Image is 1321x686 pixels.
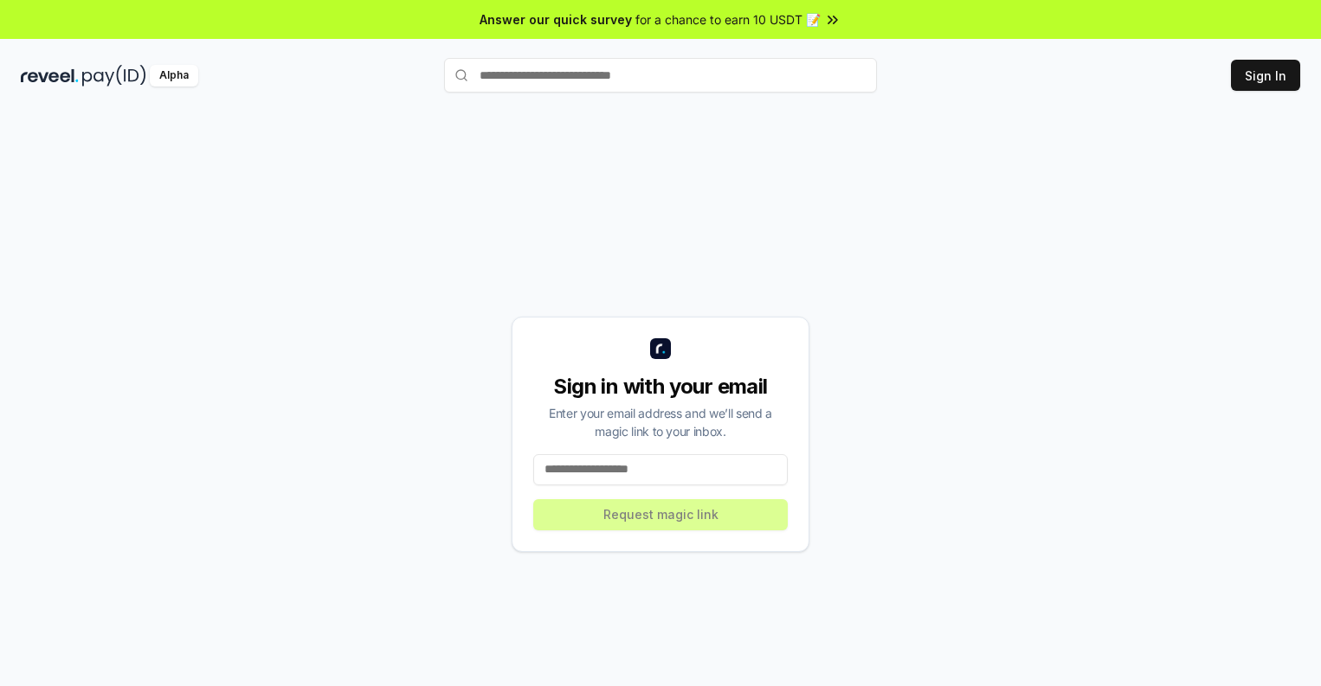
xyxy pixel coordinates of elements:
[635,10,821,29] span: for a chance to earn 10 USDT 📝
[533,404,788,440] div: Enter your email address and we’ll send a magic link to your inbox.
[21,65,79,87] img: reveel_dark
[480,10,632,29] span: Answer our quick survey
[82,65,146,87] img: pay_id
[533,373,788,401] div: Sign in with your email
[150,65,198,87] div: Alpha
[650,338,671,359] img: logo_small
[1231,60,1300,91] button: Sign In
